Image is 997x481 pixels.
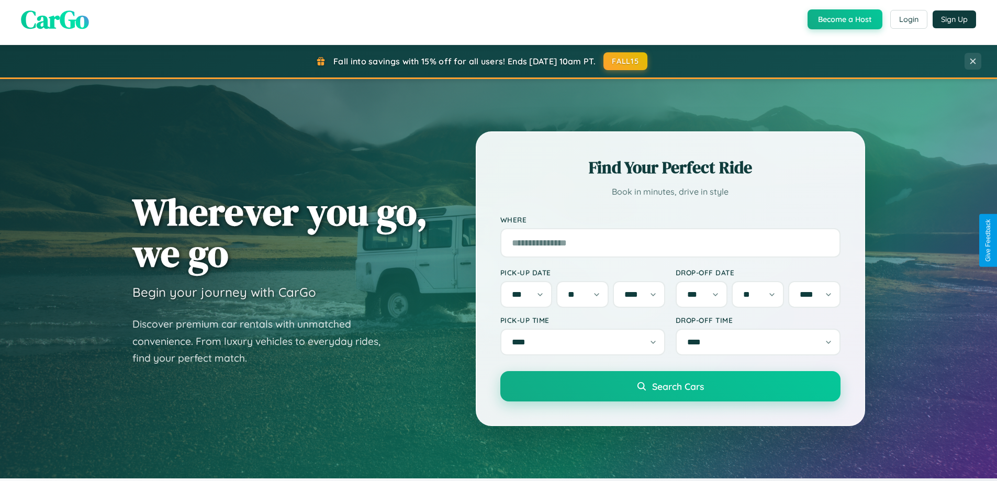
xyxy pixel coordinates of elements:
span: CarGo [21,2,89,37]
p: Book in minutes, drive in style [500,184,841,199]
label: Drop-off Time [676,316,841,325]
h3: Begin your journey with CarGo [132,284,316,300]
button: Login [890,10,927,29]
button: Become a Host [808,9,882,29]
button: FALL15 [603,52,647,70]
span: Search Cars [652,381,704,392]
label: Drop-off Date [676,268,841,277]
span: Fall into savings with 15% off for all users! Ends [DATE] 10am PT. [333,56,596,66]
div: Give Feedback [984,219,992,262]
label: Pick-up Time [500,316,665,325]
p: Discover premium car rentals with unmatched convenience. From luxury vehicles to everyday rides, ... [132,316,394,367]
label: Pick-up Date [500,268,665,277]
label: Where [500,215,841,224]
button: Search Cars [500,371,841,401]
h2: Find Your Perfect Ride [500,156,841,179]
button: Sign Up [933,10,976,28]
h1: Wherever you go, we go [132,191,428,274]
